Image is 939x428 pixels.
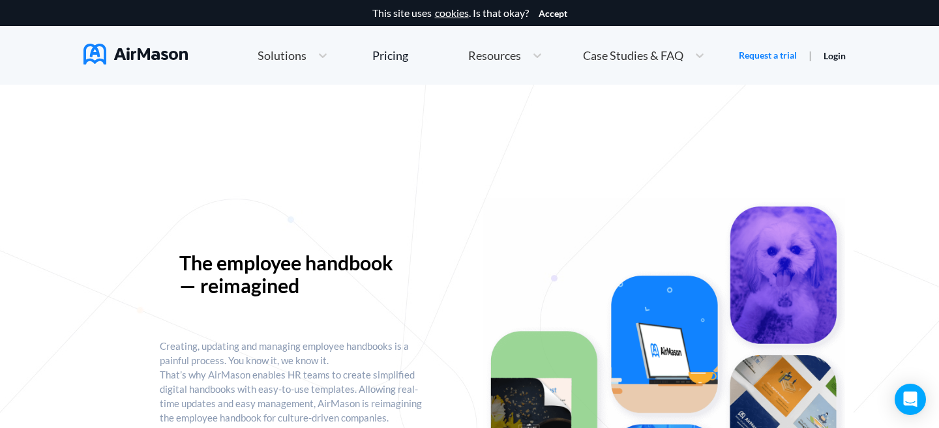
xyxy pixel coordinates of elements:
[739,49,797,62] a: Request a trial
[583,50,683,61] span: Case Studies & FAQ
[83,44,188,64] img: AirMason Logo
[372,44,408,67] a: Pricing
[809,49,812,61] span: |
[372,50,408,61] div: Pricing
[468,50,521,61] span: Resources
[179,251,408,297] p: The employee handbook — reimagined
[539,8,567,19] button: Accept cookies
[824,50,846,61] a: Login
[160,339,428,425] p: Creating, updating and managing employee handbooks is a painful process. You know it, we know it....
[895,384,926,415] div: Open Intercom Messenger
[258,50,306,61] span: Solutions
[435,7,469,19] a: cookies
